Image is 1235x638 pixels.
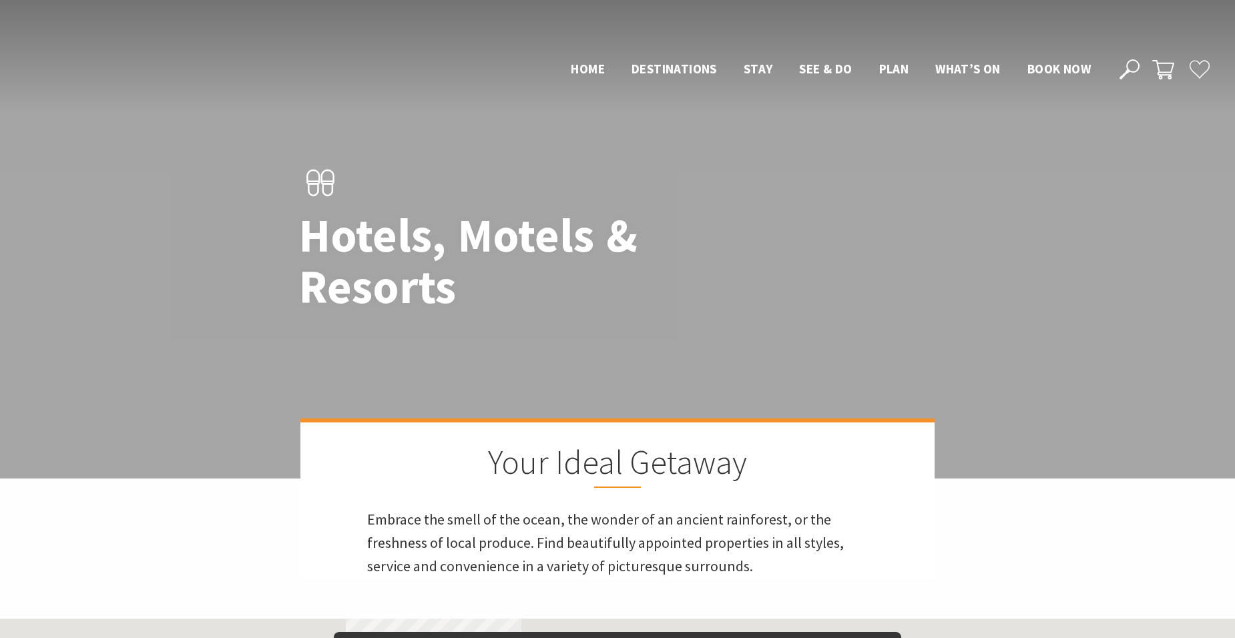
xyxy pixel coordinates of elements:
[367,508,868,579] p: Embrace the smell of the ocean, the wonder of an ancient rainforest, or the freshness of local pr...
[1027,61,1091,77] span: Book now
[879,61,909,77] span: Plan
[299,210,676,312] h1: Hotels, Motels & Resorts
[571,61,605,77] span: Home
[799,61,852,77] span: See & Do
[935,61,1001,77] span: What’s On
[632,61,717,77] span: Destinations
[744,61,773,77] span: Stay
[557,59,1104,81] nav: Main Menu
[367,442,868,488] h2: Your Ideal Getaway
